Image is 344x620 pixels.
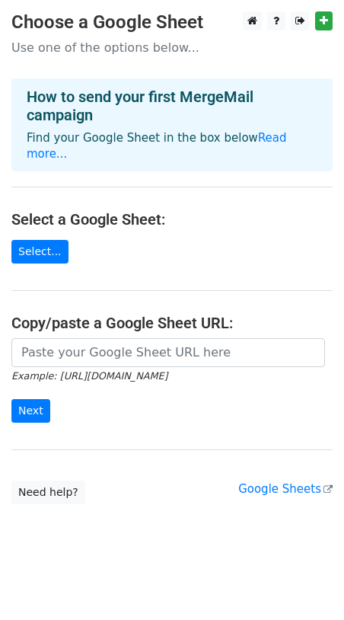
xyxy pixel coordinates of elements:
small: Example: [URL][DOMAIN_NAME] [11,370,167,382]
a: Read more... [27,131,287,161]
h4: How to send your first MergeMail campaign [27,88,317,124]
h4: Select a Google Sheet: [11,210,333,229]
a: Need help? [11,481,85,504]
iframe: Chat Widget [268,547,344,620]
a: Google Sheets [238,482,333,496]
h3: Choose a Google Sheet [11,11,333,34]
p: Use one of the options below... [11,40,333,56]
a: Select... [11,240,68,264]
input: Next [11,399,50,423]
input: Paste your Google Sheet URL here [11,338,325,367]
h4: Copy/paste a Google Sheet URL: [11,314,333,332]
p: Find your Google Sheet in the box below [27,130,317,162]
